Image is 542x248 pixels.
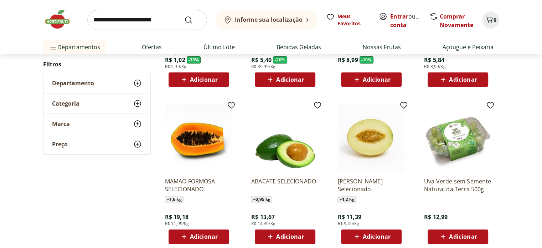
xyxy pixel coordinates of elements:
span: Adicionar [276,77,304,82]
button: Adicionar [428,229,488,244]
button: Menu [49,39,57,56]
button: Adicionar [169,72,229,87]
span: - 20 % [273,56,287,64]
a: ABACATE SELECIONADO [251,177,319,193]
span: R$ 8,99 [337,56,358,64]
span: R$ 8,99/Kg [424,64,446,70]
span: ~ 1,2 kg [337,196,356,203]
b: Informe sua localização [235,16,303,24]
button: Carrinho [482,11,499,29]
button: Adicionar [341,229,402,244]
button: Adicionar [341,72,402,87]
span: Marca [52,120,70,127]
span: Adicionar [363,234,391,239]
span: ~ 0,95 kg [251,196,272,203]
img: MAMAO FORMOSA SELECIONADO [165,104,233,172]
img: ABACATE SELECIONADO [251,104,319,172]
span: R$ 5,99/Kg [165,64,187,70]
span: Meus Favoritos [337,13,370,27]
button: Adicionar [255,72,315,87]
span: R$ 9,49/Kg [337,221,359,227]
span: Adicionar [190,77,218,82]
a: Uva Verde sem Semente Natural da Terra 500g [424,177,492,193]
span: R$ 1,02 [165,56,185,64]
span: Adicionar [363,77,391,82]
button: Adicionar [428,72,488,87]
a: Ofertas [142,43,162,51]
span: R$ 39,99/Kg [251,64,275,70]
span: R$ 12,99 [424,213,448,221]
a: Último Lote [203,43,235,51]
span: Adicionar [449,234,477,239]
span: R$ 5,40 [251,56,272,64]
img: Hortifruti [43,9,79,30]
a: [PERSON_NAME] Selecionado [337,177,405,193]
h2: Filtros [43,57,151,71]
a: Bebidas Geladas [277,43,321,51]
span: R$ 13,67 [251,213,275,221]
span: R$ 19,18 [165,213,189,221]
span: ou [390,12,422,29]
span: R$ 11,39 [337,213,361,221]
span: Departamento [52,80,94,87]
button: Categoria [43,93,150,113]
button: Preço [43,134,150,154]
a: Nossas Frutas [363,43,401,51]
button: Adicionar [169,229,229,244]
a: Meus Favoritos [326,13,370,27]
span: - 10 % [360,56,374,64]
button: Adicionar [255,229,315,244]
a: Entrar [390,12,408,20]
button: Marca [43,114,150,134]
span: Departamentos [49,39,100,56]
span: R$ 5,84 [424,56,444,64]
input: search [87,10,207,30]
a: Açougue e Peixaria [443,43,494,51]
a: MAMAO FORMOSA SELECIONADO [165,177,233,193]
span: Adicionar [190,234,218,239]
span: Categoria [52,100,79,107]
button: Informe sua localização [216,10,318,30]
span: Adicionar [449,77,477,82]
a: Criar conta [390,12,429,29]
button: Departamento [43,73,150,93]
span: R$ 11,99/Kg [165,221,189,227]
img: Uva Verde sem Semente Natural da Terra 500g [424,104,492,172]
img: Melão Amarelo Selecionado [337,104,405,172]
span: - 33 % [187,56,201,64]
a: Comprar Novamente [440,12,473,29]
span: R$ 14,39/Kg [251,221,275,227]
span: ~ 1,6 kg [165,196,184,203]
span: Preço [52,141,68,148]
button: Submit Search [184,16,201,24]
span: Adicionar [276,234,304,239]
span: 0 [494,16,496,23]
